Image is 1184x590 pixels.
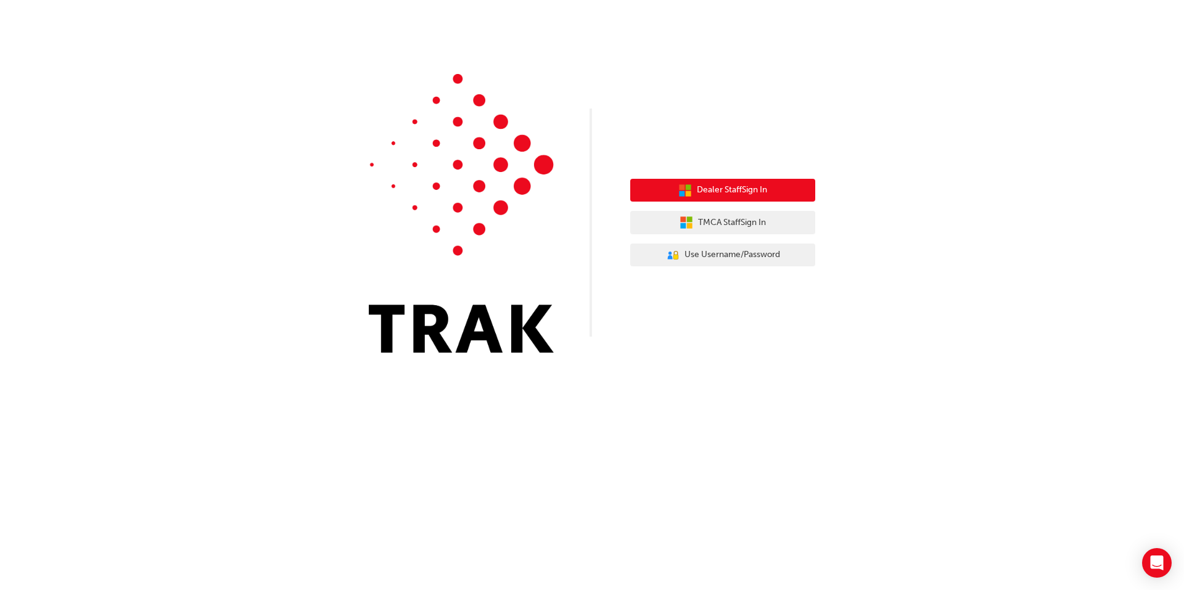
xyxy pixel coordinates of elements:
[698,216,766,230] span: TMCA Staff Sign In
[697,183,767,197] span: Dealer Staff Sign In
[630,179,815,202] button: Dealer StaffSign In
[684,248,780,262] span: Use Username/Password
[369,74,554,353] img: Trak
[1142,548,1172,578] div: Open Intercom Messenger
[630,211,815,234] button: TMCA StaffSign In
[630,244,815,267] button: Use Username/Password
